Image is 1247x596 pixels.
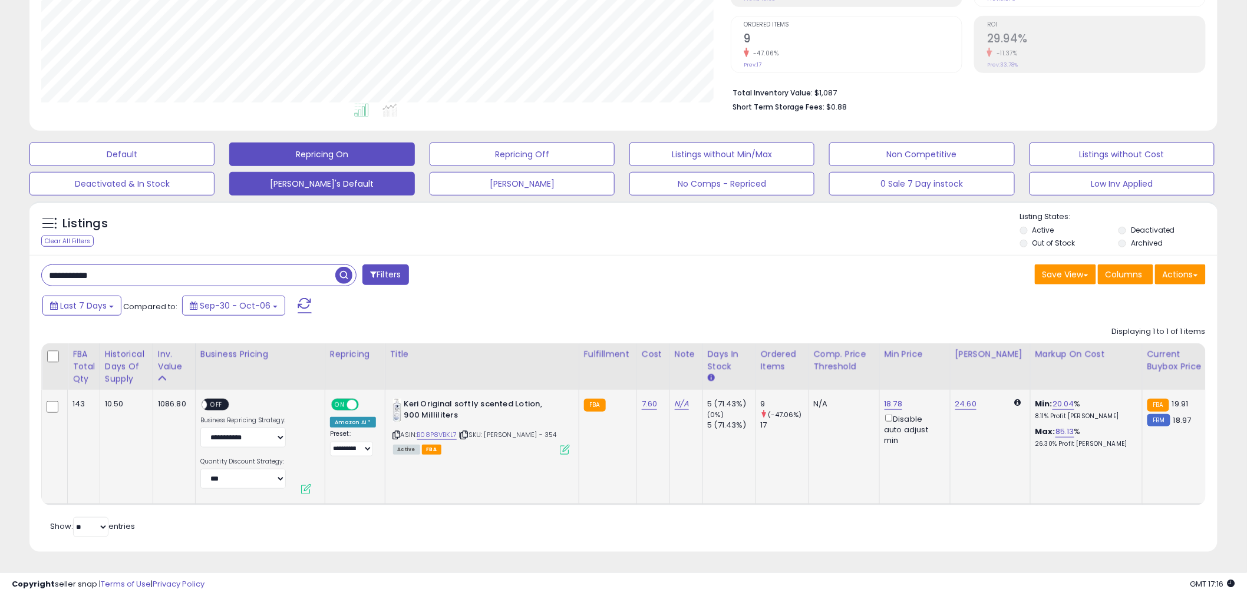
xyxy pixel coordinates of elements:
div: Disable auto adjust min [885,412,941,446]
span: 19.91 [1172,398,1189,409]
a: 24.60 [955,398,977,410]
span: Last 7 Days [60,300,107,312]
button: Non Competitive [829,143,1014,166]
small: -11.37% [992,49,1018,58]
button: 0 Sale 7 Day instock [829,172,1014,196]
p: 26.30% Profit [PERSON_NAME] [1035,440,1133,448]
div: Preset: [330,430,376,456]
span: Columns [1106,269,1143,280]
div: Historical Days Of Supply [105,348,148,385]
small: FBA [1147,399,1169,412]
div: 1086.80 [158,399,186,409]
div: Title [390,348,574,360]
button: Default [29,143,215,166]
button: Low Inv Applied [1030,172,1215,196]
span: | SKU: [PERSON_NAME] - 354 [458,430,556,439]
label: Business Repricing Strategy: [200,416,286,425]
button: Filters [362,264,408,285]
button: Sep-30 - Oct-06 [182,296,285,316]
a: B08P8VBKL7 [417,430,457,440]
label: Archived [1131,238,1163,248]
a: 7.60 [642,398,658,410]
div: 9 [761,399,809,409]
span: OFF [207,400,226,410]
div: seller snap | | [12,579,204,590]
a: 85.13 [1055,426,1074,438]
b: Keri Original softly scented Lotion, 900 Milliliters [404,399,547,423]
span: FBA [422,445,442,455]
div: 5 (71.43%) [708,420,756,431]
b: Total Inventory Value: [733,88,813,98]
label: Active [1032,225,1054,235]
i: Calculated using Dynamic Max Price. [1014,399,1021,406]
small: (-47.06%) [768,410,802,419]
button: [PERSON_NAME] [430,172,615,196]
span: OFF [357,400,376,410]
div: [PERSON_NAME] [955,348,1025,360]
button: Listings without Cost [1030,143,1215,166]
b: Max: [1035,426,1056,437]
div: Fulfillment [584,348,632,360]
div: Days In Stock [708,348,751,373]
button: Save View [1035,264,1096,284]
div: 17 [761,420,809,431]
small: -47.06% [749,49,779,58]
b: Short Term Storage Fees: [733,102,824,112]
span: ON [332,400,347,410]
button: Last 7 Days [42,296,121,316]
small: FBA [584,399,606,412]
span: Show: entries [50,521,135,532]
button: Repricing Off [430,143,615,166]
span: All listings currently available for purchase on Amazon [393,445,420,455]
small: (0%) [708,410,724,419]
h5: Listings [62,216,108,232]
label: Quantity Discount Strategy: [200,458,286,466]
a: 20.04 [1053,398,1074,410]
div: Cost [642,348,665,360]
li: $1,087 [733,85,1197,99]
div: N/A [814,399,870,409]
div: Inv. value [158,348,190,373]
button: Actions [1155,264,1206,284]
label: Out of Stock [1032,238,1076,248]
label: Deactivated [1131,225,1175,235]
a: Privacy Policy [153,578,204,590]
div: % [1035,426,1133,448]
div: 5 (71.43%) [708,399,756,409]
button: Listings without Min/Max [629,143,814,166]
div: FBA Total Qty [72,348,95,385]
span: 18.97 [1173,415,1192,426]
img: 41tRsTqormL._SL40_.jpg [393,399,401,422]
div: % [1035,399,1133,420]
span: ROI [987,22,1205,28]
div: Business Pricing [200,348,320,360]
button: Deactivated & In Stock [29,172,215,196]
div: Min Price [885,348,945,360]
div: Comp. Price Threshold [814,348,875,373]
div: ASIN: [393,399,570,453]
h2: 9 [744,32,962,48]
div: Repricing [330,348,380,360]
div: Clear All Filters [41,236,94,247]
h2: 29.94% [987,32,1205,48]
span: Ordered Items [744,22,962,28]
small: Prev: 17 [744,61,761,68]
div: 143 [72,399,91,409]
a: N/A [675,398,689,410]
span: $0.88 [826,101,847,112]
small: FBM [1147,414,1170,426]
div: 10.50 [105,399,144,409]
div: Amazon AI * [330,417,376,428]
small: Days In Stock. [708,373,715,383]
button: No Comps - Repriced [629,172,814,196]
p: 8.11% Profit [PERSON_NAME] [1035,412,1133,420]
small: Prev: 33.78% [987,61,1018,68]
div: Current Buybox Price [1147,348,1208,373]
span: 2025-10-14 17:16 GMT [1190,578,1235,590]
button: Repricing On [229,143,414,166]
p: Listing States: [1020,211,1218,223]
a: 18.78 [885,398,903,410]
div: Note [675,348,698,360]
button: [PERSON_NAME]'s Default [229,172,414,196]
span: Compared to: [123,301,177,312]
